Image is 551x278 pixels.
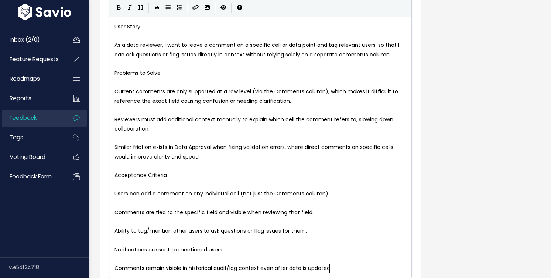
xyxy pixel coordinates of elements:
span: Current comments are only supported at a row level (via the Comments column), which makes it diff... [114,88,400,104]
div: v.e5df2c718 [9,258,89,277]
a: Roadmaps [2,70,61,87]
span: Similar friction exists in Data Approval when fixing validation errors, where direct comments on ... [114,143,395,160]
i: | [187,3,188,12]
button: Numbered List [174,2,185,13]
a: Tags [2,129,61,146]
a: Inbox (2/0) [2,31,61,48]
i: | [215,3,216,12]
button: Quote [151,2,162,13]
a: Voting Board [2,149,61,166]
span: Roadmaps [10,75,40,83]
button: Import an image [202,2,213,13]
a: Feature Requests [2,51,61,68]
a: Reports [2,90,61,107]
span: Reviewers must add additional context manually to explain which cell the comment refers to, slowi... [114,116,395,132]
span: Acceptance Criteria [114,171,167,179]
span: Feedback form [10,173,52,180]
a: Feedback form [2,168,61,185]
span: Comments remain visible in historical audit/log context even after data is updated. [114,264,331,272]
i: | [148,3,149,12]
button: Bold [113,2,124,13]
span: Reports [10,94,31,102]
button: Create Link [190,2,202,13]
span: Tags [10,133,23,141]
span: Users can add a comment on any individual cell (not just the Comments column). [114,190,329,197]
span: Feedback [10,114,37,122]
span: Feature Requests [10,55,59,63]
span: Voting Board [10,153,45,161]
span: Notifications are sent to mentioned users. [114,246,223,253]
img: logo-white.9d6f32f41409.svg [16,4,73,20]
span: As a data reviewer, I want to leave a comment on a specific cell or data point and tag relevant u... [114,41,401,58]
button: Markdown Guide [234,2,245,13]
span: Comments are tied to the specific field and visible when reviewing that field. [114,209,314,216]
i: | [231,3,232,12]
a: Feedback [2,110,61,126]
span: User Story [114,23,140,30]
button: Heading [135,2,146,13]
button: Generic List [162,2,174,13]
button: Toggle Preview [218,2,229,13]
button: Italic [124,2,135,13]
span: Inbox (2/0) [10,36,40,44]
span: Problems to Solve [114,69,161,77]
span: Ability to tag/mention other users to ask questions or flag issues for them. [114,227,307,234]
